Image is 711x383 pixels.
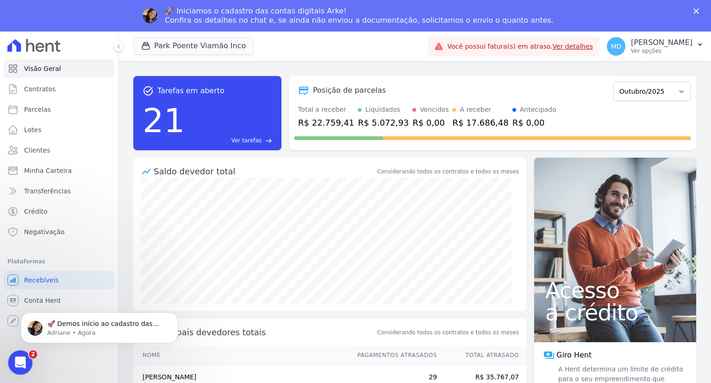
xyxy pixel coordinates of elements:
div: Fechar [693,8,703,14]
th: Total Atrasado [437,346,526,365]
a: Lotes [4,121,114,139]
span: 2 [29,351,37,359]
span: MD [611,43,622,50]
span: Clientes [24,146,50,155]
span: Tarefas em aberto [157,85,225,96]
div: R$ 17.686,48 [452,116,508,129]
a: Ver detalhes [553,43,593,50]
th: Pagamentos Atrasados [349,346,437,365]
span: task_alt [143,85,154,96]
div: Considerando todos os contratos e todos os meses [377,167,519,176]
a: Conta Hent [4,291,114,310]
span: Recebíveis [24,275,59,285]
span: east [265,137,272,144]
span: Visão Geral [24,64,61,73]
span: a crédito [545,301,685,324]
span: Você possui fatura(s) em atraso. [447,42,593,51]
span: Minha Carteira [24,166,72,175]
div: Antecipado [520,105,556,115]
a: Recebíveis [4,271,114,289]
p: [PERSON_NAME] [631,38,692,47]
span: Transferências [24,186,71,196]
a: Negativação [4,223,114,241]
span: Considerando todos os contratos e todos os meses [377,328,519,337]
div: 🚀 Iniciamos o cadastro das contas digitais Arke! Confira os detalhes no chat e, se ainda não envi... [165,6,554,25]
p: Ver opções [631,47,692,55]
span: Giro Hent [556,350,592,361]
a: Minha Carteira [4,161,114,180]
div: Saldo devedor total [154,165,375,178]
span: Negativação [24,227,65,236]
div: R$ 0,00 [412,116,449,129]
div: Vencidos [420,105,449,115]
div: Liquidados [365,105,400,115]
div: R$ 5.072,93 [358,116,409,129]
a: Visão Geral [4,59,114,78]
span: Acesso [545,279,685,301]
span: Contratos [24,84,56,94]
img: Profile image for Adriane [143,8,157,23]
th: Nome [133,346,349,365]
div: Plataformas [7,256,111,267]
div: 21 [143,96,185,145]
span: Crédito [24,207,48,216]
button: MD [PERSON_NAME] Ver opções [599,33,711,59]
iframe: Intercom live chat [8,351,33,375]
iframe: Intercom notifications mensagem [7,293,192,358]
span: Principais devedores totais [154,326,375,338]
span: Ver tarefas [231,136,262,145]
div: R$ 0,00 [512,116,556,129]
a: Contratos [4,80,114,98]
a: Clientes [4,141,114,160]
button: Park Poente Viamão Inco [133,37,254,55]
div: Total a receber [298,105,354,115]
a: Crédito [4,202,114,221]
a: Ver tarefas east [189,136,272,145]
p: Message from Adriane, sent Agora [40,36,160,44]
span: Parcelas [24,105,51,114]
div: A receber [460,105,491,115]
a: Transferências [4,182,114,200]
div: Posição de parcelas [313,85,386,96]
span: Lotes [24,125,42,134]
div: R$ 22.759,41 [298,116,354,129]
a: Parcelas [4,100,114,119]
span: 🚀 Demos início ao cadastro das Contas Digitais Arke! Iniciamos a abertura para clientes do modelo... [40,27,158,219]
